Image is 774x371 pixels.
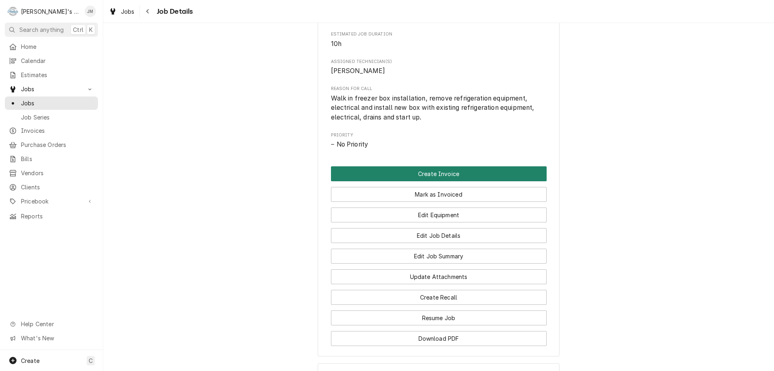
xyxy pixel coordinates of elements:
[89,25,93,34] span: K
[331,290,547,305] button: Create Recall
[331,325,547,346] div: Button Group Row
[21,212,94,220] span: Reports
[331,284,547,305] div: Button Group Row
[331,305,547,325] div: Button Group Row
[141,5,154,18] button: Navigate back
[19,25,64,34] span: Search anything
[5,40,98,53] a: Home
[331,202,547,222] div: Button Group Row
[331,31,547,38] span: Estimated Job Duration
[331,166,547,181] button: Create Invoice
[5,317,98,331] a: Go to Help Center
[89,356,93,365] span: C
[331,264,547,284] div: Button Group Row
[331,249,547,264] button: Edit Job Summary
[21,169,94,177] span: Vendors
[331,94,547,122] span: Reason For Call
[331,310,547,325] button: Resume Job
[331,67,385,75] span: [PERSON_NAME]
[331,331,547,346] button: Download PDF
[331,166,547,346] div: Button Group
[5,138,98,151] a: Purchase Orders
[5,152,98,166] a: Bills
[331,140,547,149] div: No Priority
[331,86,547,122] div: Reason For Call
[5,180,98,194] a: Clients
[154,6,193,17] span: Job Details
[331,132,547,149] div: Priority
[5,111,98,124] a: Job Series
[331,243,547,264] div: Button Group Row
[331,39,547,49] span: Estimated Job Duration
[85,6,96,17] div: Jim McIntyre's Avatar
[331,222,547,243] div: Button Group Row
[331,66,547,76] span: Assigned Technician(s)
[21,183,94,191] span: Clients
[331,59,547,65] span: Assigned Technician(s)
[21,197,82,205] span: Pricebook
[85,6,96,17] div: JM
[7,6,19,17] div: R
[7,6,19,17] div: Rudy's Commercial Refrigeration's Avatar
[5,124,98,137] a: Invoices
[5,68,98,82] a: Estimates
[106,5,138,18] a: Jobs
[5,23,98,37] button: Search anythingCtrlK
[21,357,40,364] span: Create
[5,166,98,180] a: Vendors
[5,96,98,110] a: Jobs
[331,40,341,48] span: 10h
[331,132,547,138] span: Priority
[21,334,93,342] span: What's New
[5,331,98,345] a: Go to What's New
[331,166,547,181] div: Button Group Row
[5,82,98,96] a: Go to Jobs
[21,155,94,163] span: Bills
[331,94,536,121] span: Walk in freezer box installation, remove refrigeration equipment, electrical and install new box ...
[21,320,93,328] span: Help Center
[21,85,82,93] span: Jobs
[331,181,547,202] div: Button Group Row
[21,7,80,16] div: [PERSON_NAME]'s Commercial Refrigeration
[5,195,98,208] a: Go to Pricebook
[5,210,98,223] a: Reports
[331,59,547,76] div: Assigned Technician(s)
[331,187,547,202] button: Mark as Invoiced
[21,126,94,135] span: Invoices
[21,71,94,79] span: Estimates
[121,7,135,16] span: Jobs
[21,113,94,122] span: Job Series
[73,25,83,34] span: Ctrl
[331,269,547,284] button: Update Attachments
[331,31,547,48] div: Estimated Job Duration
[331,86,547,92] span: Reason For Call
[21,42,94,51] span: Home
[5,54,98,67] a: Calendar
[331,228,547,243] button: Edit Job Details
[331,140,547,149] span: Priority
[21,140,94,149] span: Purchase Orders
[331,208,547,222] button: Edit Equipment
[21,99,94,107] span: Jobs
[21,57,94,65] span: Calendar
